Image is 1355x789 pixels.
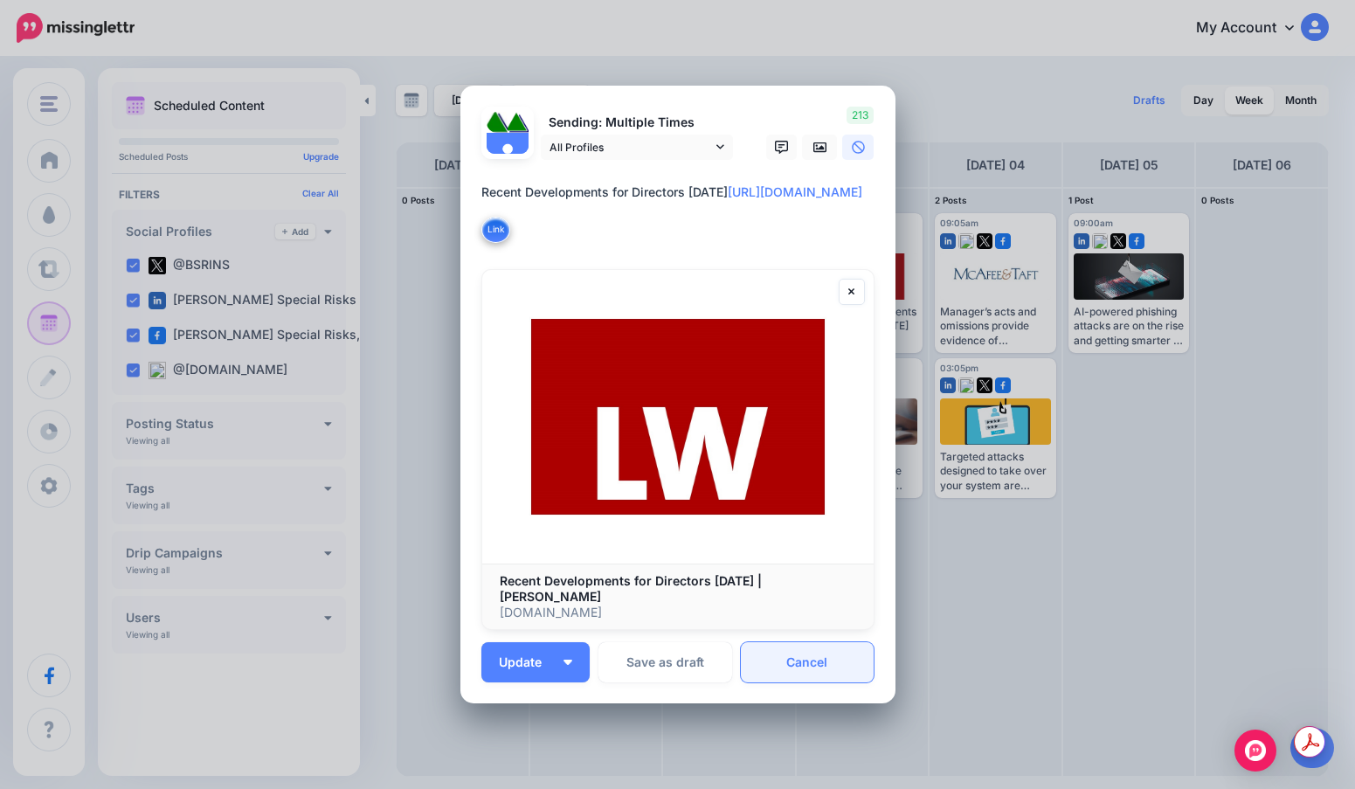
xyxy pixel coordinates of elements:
[481,217,510,243] button: Link
[487,112,508,133] img: 379531_475505335829751_837246864_n-bsa122537.jpg
[550,138,712,156] span: All Profiles
[508,112,529,133] img: 1Q3z5d12-75797.jpg
[541,135,733,160] a: All Profiles
[500,605,856,620] p: [DOMAIN_NAME]
[598,642,732,682] button: Save as draft
[499,656,555,668] span: Update
[741,642,875,682] a: Cancel
[847,107,874,124] span: 213
[482,270,874,564] img: Recent Developments for Directors July 2025 | JD Supra
[1234,730,1276,772] div: Open Intercom Messenger
[541,113,733,133] p: Sending: Multiple Times
[487,133,529,175] img: user_default_image.png
[563,660,572,665] img: arrow-down-white.png
[481,642,590,682] button: Update
[500,573,762,604] b: Recent Developments for Directors [DATE] | [PERSON_NAME]
[481,182,883,203] div: Recent Developments for Directors [DATE]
